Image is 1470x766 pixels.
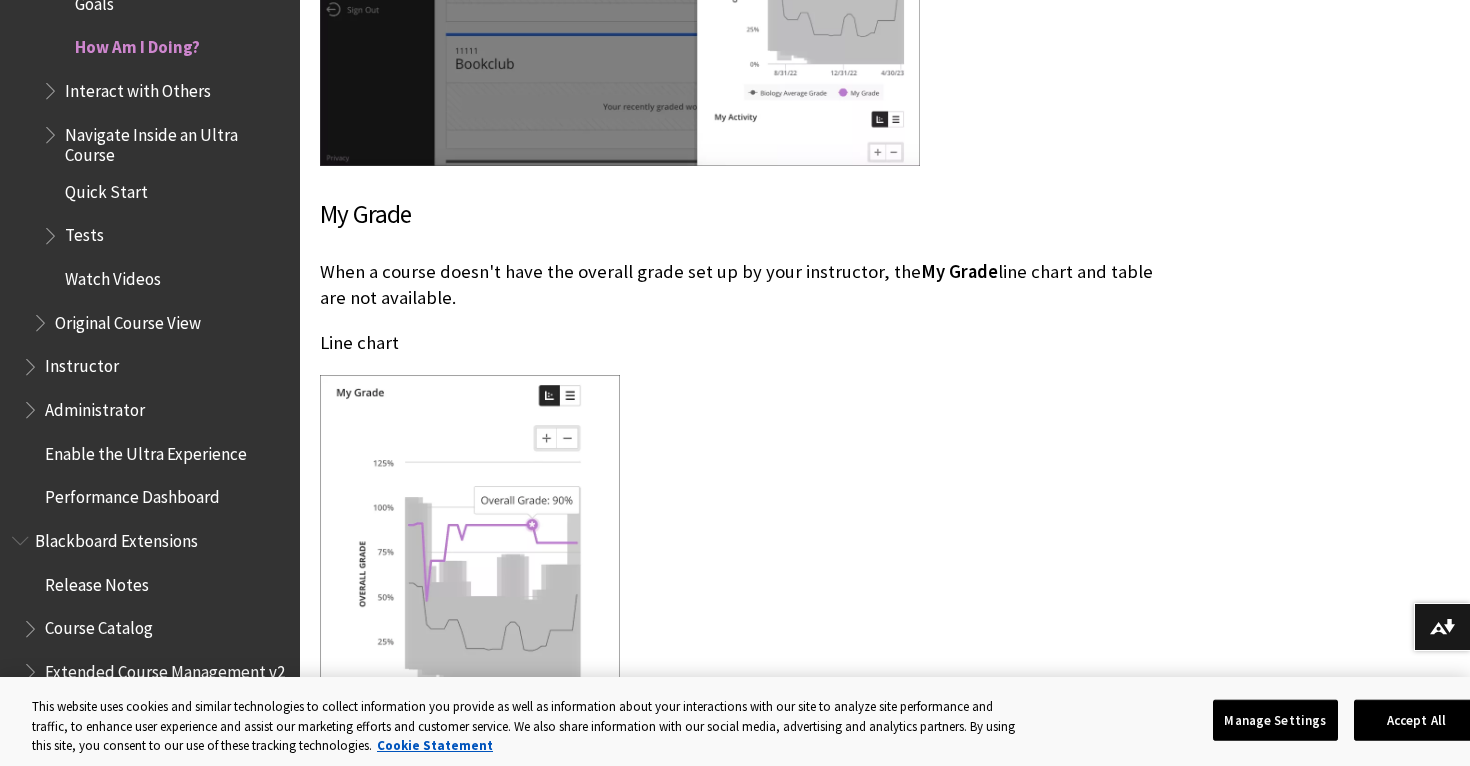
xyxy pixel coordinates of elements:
[55,306,201,333] span: Original Course View
[65,175,148,202] span: Quick Start
[65,219,104,246] span: Tests
[921,260,998,283] span: My Grade
[45,437,247,464] span: Enable the Ultra Experience
[35,524,198,551] span: Blackboard Extensions
[45,481,220,508] span: Performance Dashboard
[320,259,1154,311] p: When a course doesn't have the overall grade set up by your instructor, the line chart and table ...
[65,118,286,165] span: Navigate Inside an Ultra Course
[45,393,145,420] span: Administrator
[75,31,200,58] span: How Am I Doing?
[45,612,153,639] span: Course Catalog
[65,74,211,101] span: Interact with Others
[45,568,149,595] span: Release Notes
[1213,699,1338,741] button: Manage Settings
[320,330,1154,356] p: Line chart
[320,375,620,745] img: Image of the scatter plot accessed through My Grade. The student's grade appears in purple and th...
[45,350,119,377] span: Instructor
[32,697,1029,756] div: This website uses cookies and similar technologies to collect information you provide as well as ...
[65,262,161,289] span: Watch Videos
[377,737,493,754] a: More information about your privacy, opens in a new tab
[45,655,285,682] span: Extended Course Management v2
[320,196,1154,234] h3: My Grade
